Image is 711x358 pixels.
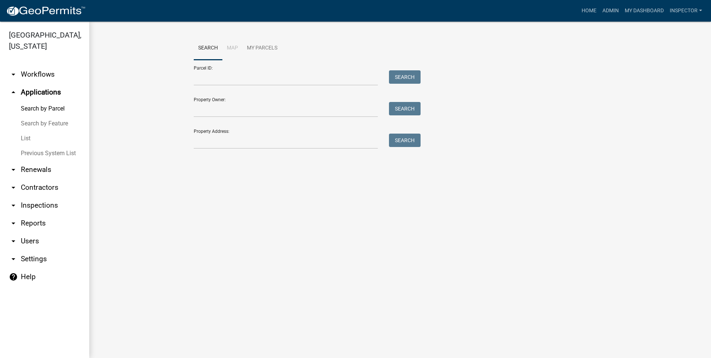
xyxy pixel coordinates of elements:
[9,165,18,174] i: arrow_drop_down
[667,4,705,18] a: Inspector
[389,134,421,147] button: Search
[9,88,18,97] i: arrow_drop_up
[599,4,622,18] a: Admin
[389,102,421,115] button: Search
[9,255,18,263] i: arrow_drop_down
[194,36,222,60] a: Search
[9,70,18,79] i: arrow_drop_down
[579,4,599,18] a: Home
[9,183,18,192] i: arrow_drop_down
[9,201,18,210] i: arrow_drop_down
[622,4,667,18] a: My Dashboard
[389,70,421,84] button: Search
[9,237,18,246] i: arrow_drop_down
[9,219,18,228] i: arrow_drop_down
[9,272,18,281] i: help
[242,36,282,60] a: My Parcels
